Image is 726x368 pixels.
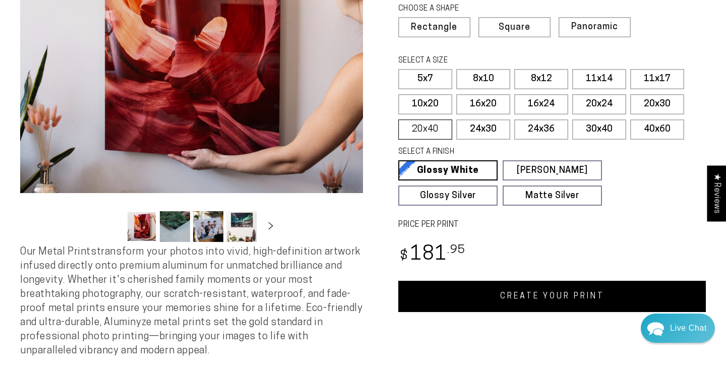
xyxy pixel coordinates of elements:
span: We run on [77,260,137,265]
label: 40x60 [630,119,684,140]
div: Contact Us Directly [670,314,707,343]
span: Panoramic [571,22,618,32]
span: $ [400,250,408,263]
label: 30x40 [572,119,626,140]
legend: SELECT A FINISH [398,147,579,158]
span: Rectangle [411,23,457,32]
span: Re:amaze [108,258,136,266]
legend: SELECT A SIZE [398,55,579,67]
label: 24x30 [456,119,510,140]
label: 5x7 [398,69,452,89]
label: 24x36 [514,119,568,140]
button: Load image 4 in gallery view [226,211,257,242]
button: Load image 3 in gallery view [193,211,223,242]
legend: CHOOSE A SHAPE [398,4,537,15]
button: Slide right [260,216,282,238]
span: Away until [DATE] [76,50,138,57]
bdi: 181 [398,245,465,265]
label: 16x20 [456,94,510,114]
label: 8x12 [514,69,568,89]
a: CREATE YOUR PRINT [398,281,706,312]
label: 11x17 [630,69,684,89]
a: [PERSON_NAME] [503,160,602,180]
span: Our Metal Prints transform your photos into vivid, high-definition artwork infused directly onto ... [20,247,362,356]
img: Marie J [73,15,99,41]
label: 20x40 [398,119,452,140]
img: John [94,15,120,41]
label: 10x20 [398,94,452,114]
div: Click to open Judge.me floating reviews tab [707,165,726,221]
div: Chat widget toggle [641,314,715,343]
img: Helga [115,15,142,41]
label: PRICE PER PRINT [398,219,706,231]
label: 20x24 [572,94,626,114]
a: Glossy Silver [398,186,498,206]
span: Square [499,23,530,32]
label: 11x14 [572,69,626,89]
sup: .95 [447,244,465,256]
button: Load image 2 in gallery view [160,211,190,242]
a: Glossy White [398,160,498,180]
label: 8x10 [456,69,510,89]
a: Leave A Message [67,275,148,291]
a: Matte Silver [503,186,602,206]
label: 16x24 [514,94,568,114]
button: Load image 1 in gallery view [127,211,157,242]
button: Slide left [101,216,124,238]
label: 20x30 [630,94,684,114]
